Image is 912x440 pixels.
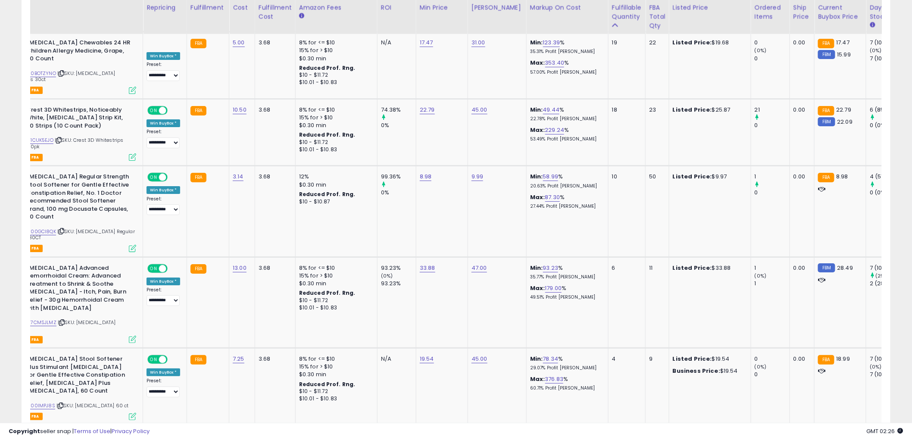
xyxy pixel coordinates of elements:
[870,363,882,370] small: (0%)
[147,62,180,81] div: Preset:
[673,106,712,114] b: Listed Price:
[25,319,56,326] a: B07CMSJLMZ
[530,284,545,292] b: Max:
[870,173,905,181] div: 4 (57.14%)
[837,172,849,181] span: 8.98
[166,356,180,363] span: OFF
[818,355,834,365] small: FBA
[530,49,602,55] p: 35.31% Profit [PERSON_NAME]
[299,55,371,62] div: $0.30 min
[472,355,487,363] a: 45.00
[612,39,639,47] div: 19
[530,385,602,391] p: 60.71% Profit [PERSON_NAME]
[530,375,545,383] b: Max:
[25,402,55,409] a: B000IMPJ8S
[299,371,371,378] div: $0.30 min
[233,3,251,12] div: Cost
[299,114,371,122] div: 15% for > $10
[5,3,139,12] div: Title
[299,388,371,395] div: $10 - $11.72
[299,47,371,54] div: 15% for > $10
[25,137,53,144] a: B01CUK5EJO
[530,3,605,12] div: Markup on Cost
[147,278,180,285] div: Win BuyBox *
[870,21,875,29] small: Days In Stock.
[530,126,545,134] b: Max:
[299,139,371,146] div: $10 - $11.72
[673,173,744,181] div: $9.97
[818,263,835,272] small: FBM
[755,47,767,54] small: (0%)
[649,39,662,47] div: 22
[147,378,180,397] div: Preset:
[818,106,834,115] small: FBA
[870,106,905,114] div: 6 (85.71%)
[530,136,602,142] p: 53.49% Profit [PERSON_NAME]
[755,272,767,279] small: (0%)
[673,38,712,47] b: Listed Price:
[25,228,56,235] a: B000GCI8QK
[299,264,371,272] div: 8% for <= $10
[649,3,665,30] div: FBA Total Qty
[612,3,642,21] div: Fulfillable Quantity
[191,173,206,182] small: FBA
[299,190,356,198] b: Reduced Prof. Rng.
[530,38,543,47] b: Min:
[7,39,136,93] div: ASIN:
[420,355,434,363] a: 19.54
[545,59,565,67] a: 353.40
[147,129,180,148] div: Preset:
[299,289,356,296] b: Reduced Prof. Rng.
[147,186,180,194] div: Win BuyBox *
[755,264,790,272] div: 1
[530,59,545,67] b: Max:
[543,38,560,47] a: 123.39
[299,272,371,280] div: 15% for > $10
[673,355,744,363] div: $19.54
[56,402,129,409] span: | SKU: [MEDICAL_DATA] 60 ct
[545,126,565,134] a: 229.24
[649,264,662,272] div: 11
[381,3,412,12] div: ROI
[755,3,786,21] div: Ordered Items
[299,363,371,371] div: 15% for > $10
[755,39,790,47] div: 0
[673,264,744,272] div: $33.88
[818,39,834,48] small: FBA
[147,119,180,127] div: Win BuyBox *
[530,193,545,201] b: Max:
[870,355,905,363] div: 7 (100%)
[420,172,432,181] a: 8.98
[545,375,564,384] a: 376.83
[530,173,602,189] div: %
[545,284,562,293] a: 179.00
[472,3,523,12] div: [PERSON_NAME]
[755,106,790,114] div: 21
[381,173,416,181] div: 99.36%
[870,264,905,272] div: 7 (100%)
[837,50,851,59] span: 15.99
[530,59,602,75] div: %
[530,172,543,181] b: Min:
[530,203,602,209] p: 27.44% Profit [PERSON_NAME]
[755,280,790,287] div: 1
[870,55,905,62] div: 7 (100%)
[793,173,808,181] div: 0.00
[233,38,245,47] a: 5.00
[837,355,850,363] span: 18.99
[7,106,136,160] div: ASIN:
[545,193,560,202] a: 87.30
[420,106,435,114] a: 22.79
[673,355,712,363] b: Listed Price:
[755,173,790,181] div: 1
[381,106,416,114] div: 74.38%
[870,122,905,129] div: 0 (0%)
[299,39,371,47] div: 8% for <= $10
[381,280,416,287] div: 93.23%
[28,245,43,252] span: FBA
[530,264,543,272] b: Min:
[299,106,371,114] div: 8% for <= $10
[299,355,371,363] div: 8% for <= $10
[755,122,790,129] div: 0
[233,355,244,363] a: 7.25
